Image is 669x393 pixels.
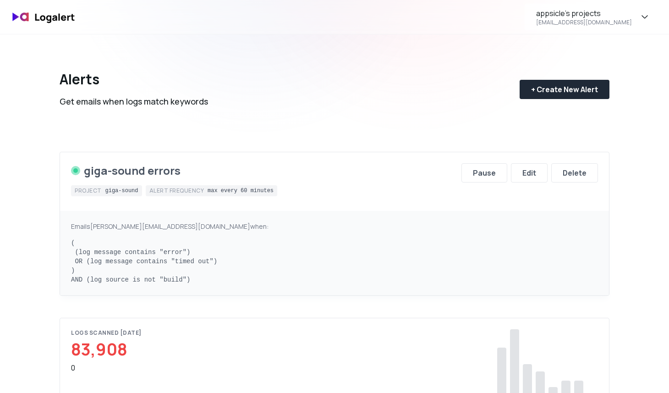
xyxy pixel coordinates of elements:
[461,163,507,183] button: Pause
[149,187,204,194] div: Alert frequency
[563,167,587,178] div: Delete
[60,71,208,88] div: Alerts
[536,8,601,19] div: appsicle's projects
[71,340,142,359] div: 83,908
[551,163,598,183] button: Delete
[84,163,181,178] div: giga-sound errors
[60,95,208,108] div: Get emails when logs match keywords
[71,222,598,231] div: Emails [PERSON_NAME][EMAIL_ADDRESS][DOMAIN_NAME] when:
[75,187,102,194] div: Project
[525,4,662,30] button: appsicle's projects[EMAIL_ADDRESS][DOMAIN_NAME]
[536,19,632,26] div: [EMAIL_ADDRESS][DOMAIN_NAME]
[473,167,496,178] div: Pause
[71,238,598,284] pre: ( (log message contains "error") OR (log message contains "timed out") ) AND (log source is not "...
[71,329,142,337] div: Logs scanned [DATE]
[208,187,274,194] div: max every 60 minutes
[7,6,81,28] img: logo
[105,187,138,194] div: giga-sound
[531,84,598,95] div: + Create New Alert
[520,80,609,99] button: + Create New Alert
[511,163,548,183] button: Edit
[522,167,536,178] div: Edit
